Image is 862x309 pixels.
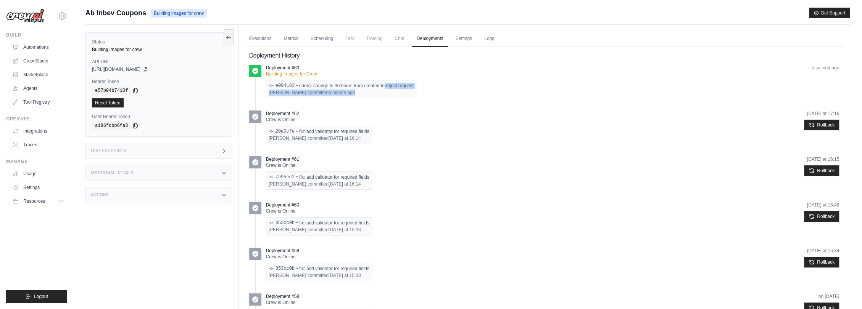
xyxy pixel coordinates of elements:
a: Settings [9,181,67,194]
span: • [296,220,298,226]
a: 853cc0b [276,220,295,226]
time: September 1, 2025 at 17:53 GMT-3 [329,90,355,95]
h3: Additional Details [90,171,133,175]
time: August 28, 2025 at 15:33 GMT-3 [329,227,361,232]
button: Rollback [804,165,839,176]
p: Crew is Online [266,208,372,214]
div: [PERSON_NAME] committed [269,90,414,96]
label: Status [92,39,226,45]
div: [PERSON_NAME] committed [269,272,369,279]
span: • [296,174,298,180]
span: Logout [34,293,48,299]
span: [URL][DOMAIN_NAME] [92,66,140,72]
a: Executions [245,31,276,47]
div: fix: add validator for required fields [269,266,369,272]
p: Crew is Online [266,254,372,260]
time: August 29, 2025 at 16:15 GMT-3 [807,157,839,162]
a: 853cc0b [276,266,295,272]
span: • [296,128,298,134]
code: a186fdbb6fa3 [92,121,131,130]
span: Training is not available until the deployment is complete [361,31,387,46]
span: Test [341,31,358,46]
a: Scheduling [306,31,338,47]
button: Rollback [804,120,839,130]
p: Deployment #62 [266,110,299,117]
a: 7a95ec2 [276,174,295,180]
a: Usage [9,168,67,180]
div: [PERSON_NAME] committed [269,135,369,141]
h2: Deployment History [249,51,839,60]
a: Marketplace [9,69,67,81]
button: Get Support [809,8,850,18]
div: Manage [6,159,67,165]
img: Logo [6,9,44,23]
span: Building images for crew [151,9,207,18]
div: fix: add validator for required fields [269,220,369,226]
time: August 29, 2025 at 17:16 GMT-3 [807,111,839,116]
p: Deployment #63 [266,65,299,71]
p: Crew is Online [266,299,372,306]
a: Integrations [9,125,67,137]
label: Bearer Token [92,78,226,85]
div: fix: add validator for required fields [269,128,369,134]
button: Logout [6,290,67,303]
p: Deployment #61 [266,156,299,162]
a: Metrics [279,31,303,47]
span: • [296,266,298,272]
time: August 29, 2025 at 16:14 GMT-3 [329,181,361,187]
a: 20a0cfe [276,128,295,134]
span: Ab Inbev Coupons [85,8,146,18]
time: August 29, 2025 at 16:14 GMT-3 [329,136,361,141]
a: Crew Studio [9,55,67,67]
p: Crew is Online [266,117,372,123]
h3: Actions [90,193,109,197]
span: Chat is not available until the deployment is complete [390,31,409,46]
div: Building images for crew [92,46,226,53]
time: August 28, 2025 at 15:34 GMT-3 [807,248,839,253]
a: Agents [9,82,67,94]
div: Widget de chat [824,272,862,309]
time: September 1, 2025 at 17:54 GMT-3 [812,65,839,70]
a: Logs [480,31,499,47]
a: Reset Token [92,98,124,107]
p: Building Images for Crew [266,71,416,77]
button: Rollback [804,211,839,222]
a: Tool Registry [9,96,67,108]
code: e57b04b7410f [92,86,131,95]
div: Operate [6,116,67,122]
span: Resources [23,198,45,204]
time: August 21, 2025 at 16:05 GMT-3 [818,294,839,299]
a: e094183 [276,83,295,89]
label: API URL [92,59,226,65]
label: User Bearer Token [92,114,226,120]
div: Build [6,32,67,38]
a: Deployments [412,31,448,47]
iframe: Chat Widget [824,272,862,309]
button: Rollback [804,257,839,267]
h3: Test Endpoints [90,149,126,153]
p: Deployment #59 [266,248,299,254]
div: fix: add validator for required fields [269,174,369,180]
a: Settings [451,31,477,47]
span: • [296,83,298,89]
a: Traces [9,139,67,151]
time: August 29, 2025 at 15:48 GMT-3 [807,202,839,208]
div: chore: change to 36 hours from created to reject request [269,83,414,89]
div: [PERSON_NAME] committed [269,227,369,233]
p: Crew is Online [266,162,372,168]
p: Deployment #60 [266,202,299,208]
div: [PERSON_NAME] committed [269,181,369,187]
a: Automations [9,41,67,53]
button: Resources [9,195,67,207]
p: Deployment #58 [266,293,299,299]
time: August 28, 2025 at 15:33 GMT-3 [329,273,361,278]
